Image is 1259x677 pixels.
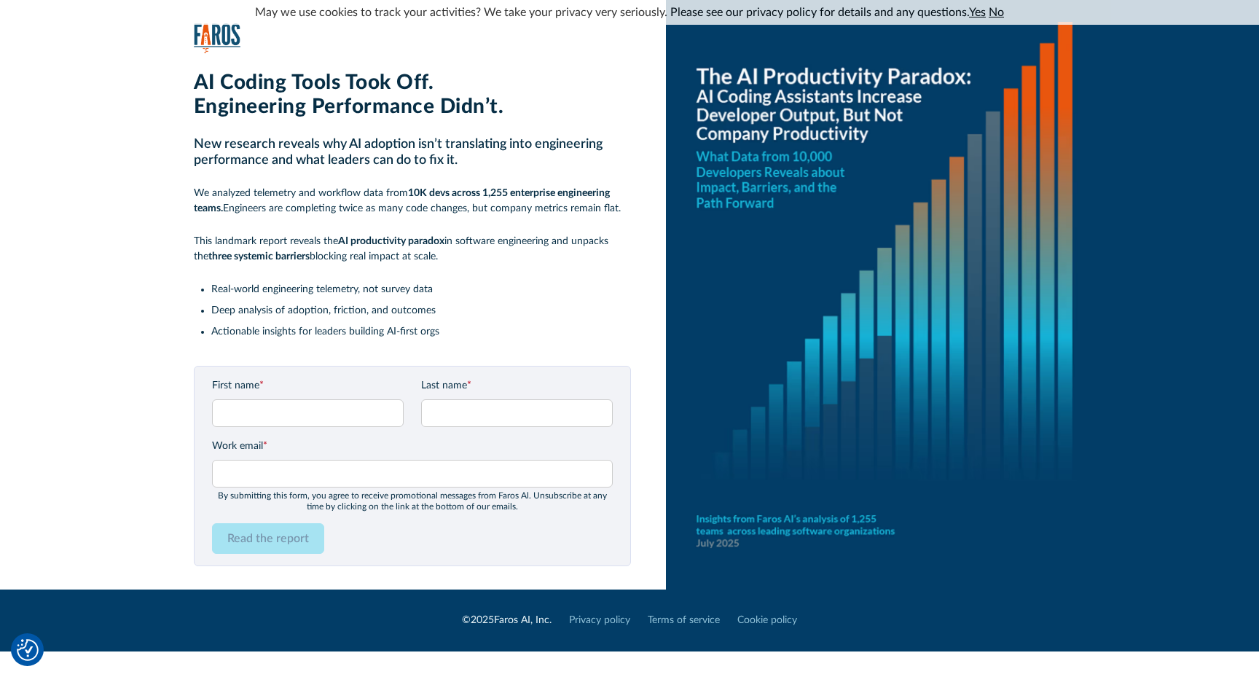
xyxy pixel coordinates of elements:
img: Faros Logo [194,23,240,53]
a: Yes [969,7,986,18]
h1: Engineering Performance Didn’t. [194,95,631,120]
form: Email Form [212,378,613,554]
a: Terms of service [648,613,720,628]
li: Real-world engineering telemetry, not survey data [211,282,631,297]
li: Actionable insights for leaders building AI-first orgs [211,324,631,340]
strong: AI productivity paradox [338,236,444,246]
img: Revisit consent button [17,639,39,661]
div: © Faros AI, Inc. [462,613,552,628]
li: Deep analysis of adoption, friction, and outcomes [211,303,631,318]
button: Cookie Settings [17,639,39,661]
label: Work email [212,439,613,454]
h2: New research reveals why AI adoption isn’t translating into engineering performance and what lead... [194,137,631,168]
a: Privacy policy [569,613,630,628]
label: Last name [421,378,613,394]
label: First name [212,378,404,394]
input: Read the report [212,523,324,554]
strong: 10K devs across 1,255 enterprise engineering teams. [194,188,610,214]
p: We analyzed telemetry and workflow data from Engineers are completing twice as many code changes,... [194,186,631,216]
a: Cookie policy [737,613,797,628]
a: No [989,7,1004,18]
strong: three systemic barriers [208,251,310,262]
p: This landmark report reveals the in software engineering and unpacks the blocking real impact at ... [194,234,631,265]
span: 2025 [471,615,494,625]
div: By submitting this form, you agree to receive promotional messages from Faros Al. Unsubscribe at ... [212,490,613,512]
h1: AI Coding Tools Took Off. [194,71,631,95]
